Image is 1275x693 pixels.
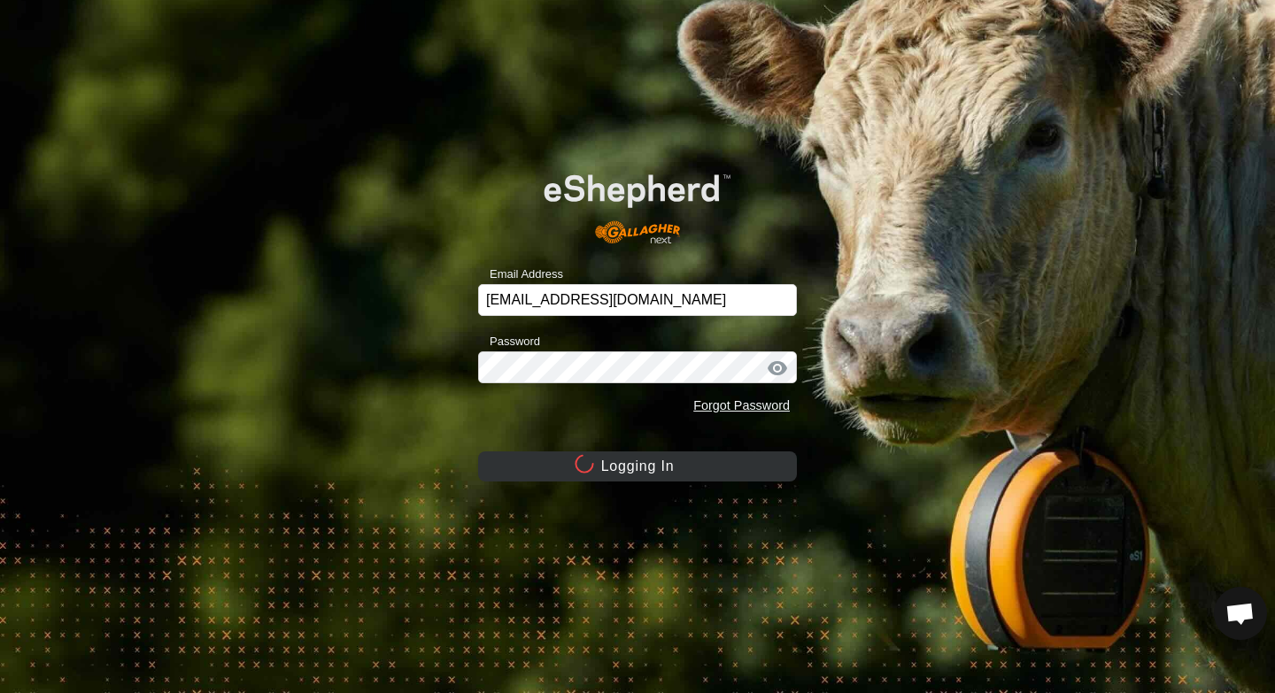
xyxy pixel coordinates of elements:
a: Forgot Password [693,398,790,412]
button: Logging In [478,451,797,481]
div: Open chat [1214,587,1267,640]
input: Email Address [478,284,797,316]
img: E-shepherd Logo [510,148,765,257]
label: Password [478,333,540,350]
label: Email Address [478,266,563,283]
